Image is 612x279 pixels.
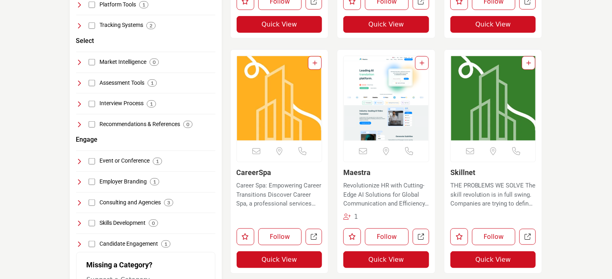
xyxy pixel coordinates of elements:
[237,16,322,33] button: Quick View
[344,56,429,141] a: Open Listing in new tab
[450,168,475,177] a: Skillnet
[237,168,322,177] h3: CareerSpa
[237,56,322,141] img: CareerSpa
[153,158,162,165] div: 1 Results For Event or Conference
[148,79,157,87] div: 1 Results For Assessment Tools
[237,251,322,268] button: Quick View
[343,228,361,245] button: Like listing
[99,21,143,29] h4: Tracking Systems: Systems for tracking and managing candidate applications, interviews, and onboa...
[451,56,536,141] a: Open Listing in new tab
[152,220,155,226] b: 0
[99,199,161,207] h4: Consulting and Agencies: Expert services and agencies providing strategic advice and solutions in...
[164,199,173,206] div: 3 Results For Consulting and Agencies
[451,56,536,141] img: Skillnet
[156,159,159,164] b: 1
[237,56,322,141] a: Open Listing in new tab
[519,229,536,245] a: Open skillnet in new tab
[237,179,322,208] a: Career Spa: Empowering Career Transitions Discover Career Spa, a professional services firm speci...
[99,219,146,227] h4: Skills Development: Programs and platforms focused on the development and enhancement of professi...
[147,100,156,108] div: 1 Results For Interview Process
[306,229,322,245] a: Open careerspa in new tab
[312,60,317,66] a: Add To List
[343,16,429,33] button: Quick View
[167,200,170,206] b: 3
[89,59,95,65] input: Select Market Intelligence checkbox
[99,100,144,108] h4: Interview Process: Tools and processes focused on optimizing and streamlining the interview and c...
[89,101,95,107] input: Select Interview Process checkbox
[99,240,158,248] h4: Candidate Engagement: Strategies and tools for maintaining active and engaging interactions with ...
[142,2,145,8] b: 1
[258,228,302,245] button: Follow
[183,121,193,128] div: 0 Results For Recommendations & References
[343,251,429,268] button: Quick View
[151,80,154,86] b: 1
[99,178,147,186] h4: Employer Branding: Strategies and tools dedicated to creating and maintaining a strong, positive ...
[89,158,95,165] input: Select Event or Conference checkbox
[526,60,531,66] a: Add To List
[89,2,95,8] input: Select Platform Tools checkbox
[89,22,95,29] input: Select Tracking Systems checkbox
[450,16,536,33] button: Quick View
[89,220,95,226] input: Select Skills Development checkbox
[164,241,167,247] b: 1
[89,200,95,206] input: Select Consulting and Agencies checkbox
[89,80,95,86] input: Select Assessment Tools checkbox
[76,36,94,46] button: Select
[419,60,424,66] a: Add To List
[343,168,429,177] h3: Maestra
[153,59,156,65] b: 0
[150,23,152,29] b: 2
[365,228,409,245] button: Follow
[99,120,180,128] h4: Recommendations & References: Tools for gathering and managing professional recommendations and r...
[344,56,429,141] img: Maestra
[99,157,150,165] h4: Event or Conference: Organizations and platforms for hosting industry-specific events, conference...
[343,181,429,208] p: Revolutionize HR with Cutting-Edge AI Solutions for Global Communication and Efficiency. Located ...
[450,228,468,245] button: Like listing
[89,241,95,247] input: Select Candidate Engagement checkbox
[450,179,536,208] a: THE PROBLEMS WE SOLVE The skill revolution is in full swing. Companies are trying to define new c...
[99,79,144,87] h4: Assessment Tools: Tools and platforms for evaluating candidate skills, competencies, and fit for ...
[87,261,205,275] h2: Missing a Category?
[150,59,159,66] div: 0 Results For Market Intelligence
[153,179,156,185] b: 1
[343,212,358,222] div: Followers
[149,220,158,227] div: 0 Results For Skills Development
[237,228,254,245] button: Like listing
[186,122,189,127] b: 0
[343,179,429,208] a: Revolutionize HR with Cutting-Edge AI Solutions for Global Communication and Efficiency. Located ...
[450,251,536,268] button: Quick View
[343,168,371,177] a: Maestra
[76,135,98,145] button: Engage
[150,178,159,185] div: 1 Results For Employer Branding
[146,22,156,29] div: 2 Results For Tracking Systems
[413,229,429,245] a: Open maestra in new tab
[161,240,170,248] div: 1 Results For Candidate Engagement
[99,58,146,66] h4: Market Intelligence: Tools and services providing insights into labor market trends, talent pools...
[237,168,272,177] a: CareerSpa
[89,179,95,185] input: Select Employer Branding checkbox
[472,228,516,245] button: Follow
[450,168,536,177] h3: Skillnet
[237,181,322,208] p: Career Spa: Empowering Career Transitions Discover Career Spa, a professional services firm speci...
[139,1,148,8] div: 1 Results For Platform Tools
[354,213,358,220] span: 1
[89,121,95,128] input: Select Recommendations & References checkbox
[450,181,536,208] p: THE PROBLEMS WE SOLVE The skill revolution is in full swing. Companies are trying to define new c...
[150,101,153,107] b: 1
[99,1,136,9] h4: Platform Tools: Software and tools designed to enhance operational efficiency and collaboration i...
